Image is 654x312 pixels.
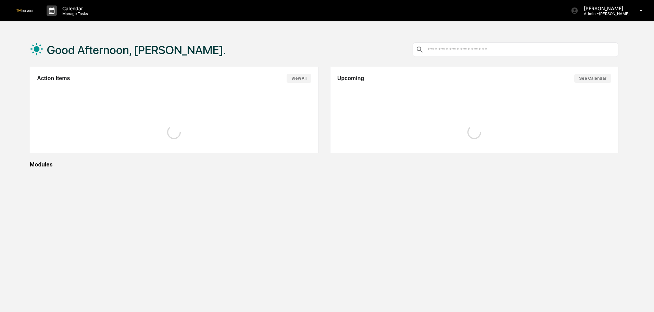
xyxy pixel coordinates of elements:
[57,11,91,16] p: Manage Tasks
[16,9,33,12] img: logo
[57,5,91,11] p: Calendar
[287,74,311,83] button: View All
[574,74,611,83] button: See Calendar
[578,11,630,16] p: Admin • [PERSON_NAME]
[47,43,226,57] h1: Good Afternoon, [PERSON_NAME].
[578,5,630,11] p: [PERSON_NAME]
[30,161,618,168] div: Modules
[337,75,364,82] h2: Upcoming
[37,75,70,82] h2: Action Items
